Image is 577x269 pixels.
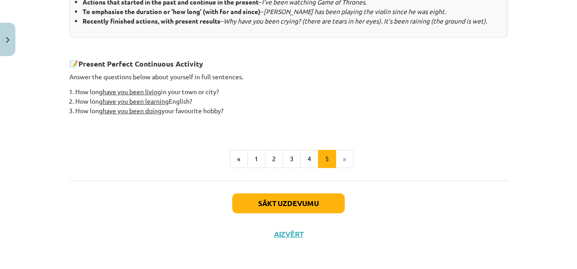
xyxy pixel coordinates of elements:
button: 3 [283,150,301,168]
u: have you been learning [103,97,169,105]
li: – . [83,16,500,26]
b: Recently finished actions, with present results [83,17,220,25]
img: icon-close-lesson-0947bae3869378f0d4975bcd49f059093ad1ed9edebbc8119c70593378902aed.svg [6,37,10,43]
b: To emphasise the duration or ’how long’ (with for and since) [83,7,260,15]
nav: Page navigation example [69,150,508,168]
li: How long English? [75,96,508,106]
p: Answer the questions below about yourself in full sentences. [69,72,508,82]
i: Why have you been crying? (there are tears in her eyes). It’s been raining (the ground is wet) [224,17,486,25]
h3: 📝 [69,53,508,69]
li: How long in your town or city? [75,87,508,96]
button: Aizvērt [271,230,306,239]
button: 5 [318,150,336,168]
button: 2 [265,150,283,168]
button: 1 [247,150,265,168]
i: [PERSON_NAME] has been playing the violin since he was eight. [264,7,446,15]
li: How long your favourite hobby? [75,106,508,115]
li: – [83,7,500,16]
button: Sākt uzdevumu [232,193,345,213]
button: « [230,150,248,168]
u: have you been living [103,87,161,96]
strong: Present Perfect Continuous Activity [78,59,203,68]
u: have you been doing [103,106,161,115]
button: 4 [300,150,318,168]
